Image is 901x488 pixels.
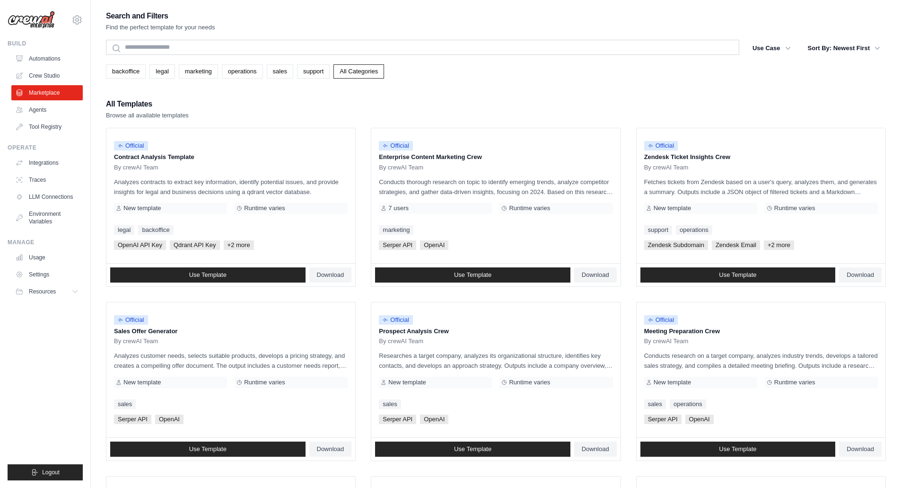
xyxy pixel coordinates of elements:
button: Logout [8,464,83,480]
span: Runtime varies [774,379,815,386]
a: Download [574,442,617,457]
span: By crewAI Team [644,164,689,171]
span: By crewAI Team [114,337,158,345]
span: Serper API [644,415,682,424]
span: Serper API [114,415,151,424]
p: Sales Offer Generator [114,327,348,336]
span: By crewAI Team [114,164,158,171]
a: Download [839,442,882,457]
span: Official [379,315,413,325]
iframe: Chat Widget [854,443,901,488]
span: OpenAI [420,415,448,424]
a: Use Template [375,267,570,283]
a: Use Template [375,442,570,457]
span: Download [847,445,874,453]
p: Meeting Preparation Crew [644,327,878,336]
a: Download [309,267,352,283]
span: Zendesk Email [712,240,760,250]
span: Download [847,271,874,279]
span: Download [582,271,609,279]
div: Operate [8,144,83,151]
img: Logo [8,11,55,29]
span: Use Template [454,271,491,279]
a: Usage [11,250,83,265]
a: sales [267,64,293,79]
span: Official [644,141,678,151]
span: +2 more [764,240,794,250]
p: Analyzes customer needs, selects suitable products, develops a pricing strategy, and creates a co... [114,351,348,371]
a: Integrations [11,155,83,170]
a: sales [379,399,401,409]
a: operations [670,399,706,409]
span: +2 more [224,240,254,250]
button: Resources [11,284,83,299]
a: Environment Variables [11,206,83,229]
a: sales [644,399,666,409]
span: Download [582,445,609,453]
a: LLM Connections [11,189,83,204]
span: 7 users [388,204,409,212]
span: New template [654,204,691,212]
span: Runtime varies [774,204,815,212]
span: Use Template [189,445,227,453]
span: Download [317,445,344,453]
a: operations [222,64,263,79]
p: Browse all available templates [106,111,189,120]
span: Download [317,271,344,279]
p: Contract Analysis Template [114,152,348,162]
span: Resources [29,288,56,295]
span: New template [654,379,691,386]
a: marketing [379,225,413,235]
a: Automations [11,51,83,66]
p: Fetches tickets from Zendesk based on a user's query, analyzes them, and generates a summary. Out... [644,177,878,197]
span: Use Template [454,445,491,453]
p: Find the perfect template for your needs [106,23,215,32]
p: Researches a target company, analyzes its organizational structure, identifies key contacts, and ... [379,351,612,371]
a: Settings [11,267,83,282]
span: Runtime varies [244,204,285,212]
a: support [644,225,672,235]
a: Download [839,267,882,283]
span: OpenAI API Key [114,240,166,250]
p: Zendesk Ticket Insights Crew [644,152,878,162]
a: sales [114,399,136,409]
a: Traces [11,172,83,187]
span: OpenAI [155,415,184,424]
button: Sort By: Newest First [802,40,886,57]
p: Enterprise Content Marketing Crew [379,152,612,162]
h2: All Templates [106,98,189,111]
a: Crew Studio [11,68,83,83]
span: By crewAI Team [644,337,689,345]
span: Official [379,141,413,151]
span: Official [114,315,148,325]
span: Qdrant API Key [170,240,220,250]
a: Use Template [110,267,306,283]
span: Runtime varies [244,379,285,386]
a: legal [114,225,134,235]
a: backoffice [106,64,146,79]
a: All Categories [333,64,384,79]
span: Runtime varies [509,379,550,386]
span: By crewAI Team [379,164,423,171]
span: By crewAI Team [379,337,423,345]
span: Runtime varies [509,204,550,212]
a: Use Template [640,267,836,283]
span: Logout [42,469,60,476]
span: Use Template [719,445,756,453]
span: OpenAI [685,415,714,424]
a: backoffice [138,225,173,235]
a: operations [676,225,712,235]
span: Serper API [379,415,416,424]
h2: Search and Filters [106,9,215,23]
span: OpenAI [420,240,448,250]
a: Download [574,267,617,283]
div: Build [8,40,83,47]
button: Use Case [747,40,796,57]
span: Zendesk Subdomain [644,240,708,250]
div: Manage [8,239,83,246]
a: Download [309,442,352,457]
span: New template [123,204,161,212]
a: Marketplace [11,85,83,100]
span: Official [114,141,148,151]
a: support [297,64,330,79]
